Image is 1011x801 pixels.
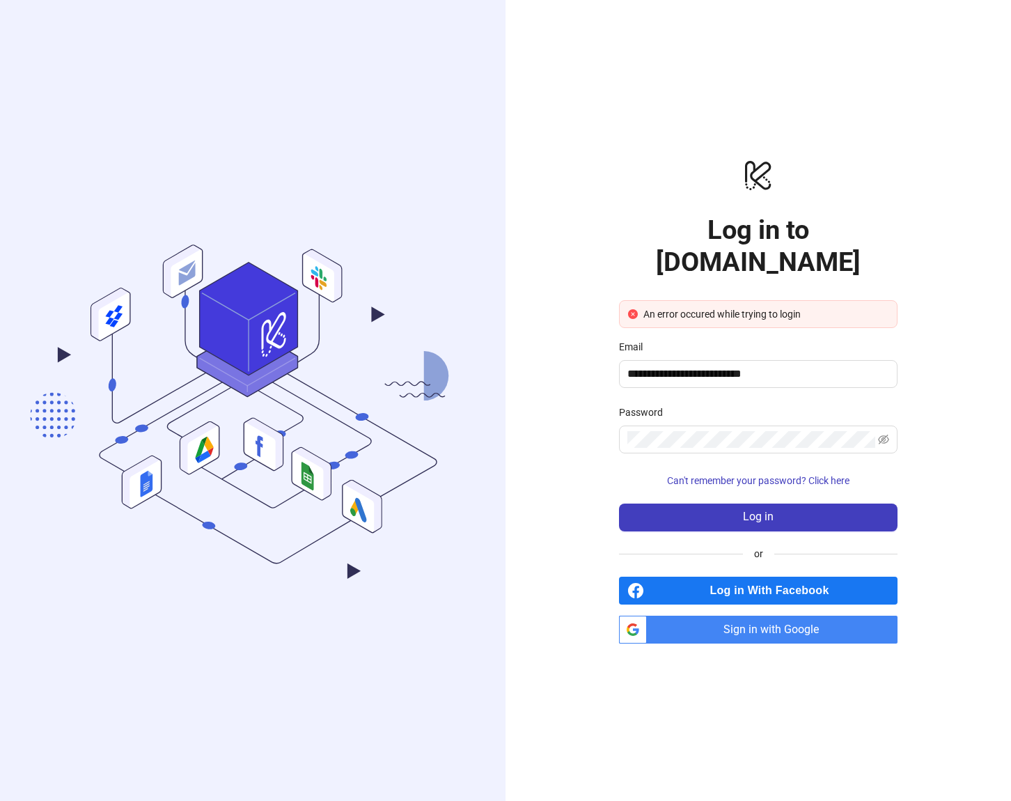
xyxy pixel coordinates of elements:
[619,214,898,278] h1: Log in to [DOMAIN_NAME]
[743,511,774,523] span: Log in
[878,434,889,445] span: eye-invisible
[619,616,898,644] a: Sign in with Google
[619,470,898,492] button: Can't remember your password? Click here
[619,504,898,531] button: Log in
[627,366,886,382] input: Email
[650,577,898,605] span: Log in With Facebook
[628,309,638,319] span: close-circle
[627,431,875,448] input: Password
[619,339,652,355] label: Email
[652,616,898,644] span: Sign in with Google
[619,475,898,486] a: Can't remember your password? Click here
[619,577,898,605] a: Log in With Facebook
[643,306,888,322] div: An error occured while trying to login
[667,475,849,486] span: Can't remember your password? Click here
[743,546,774,561] span: or
[619,405,672,420] label: Password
